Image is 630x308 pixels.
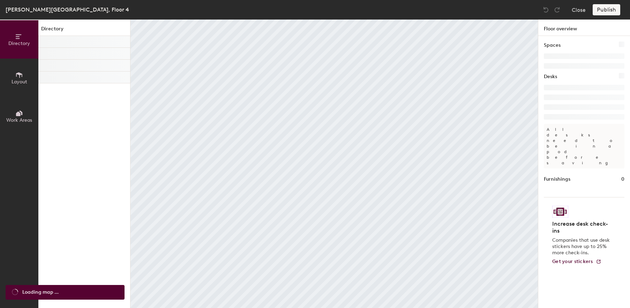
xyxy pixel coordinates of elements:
button: Close [572,4,586,15]
p: All desks need to be in a pod before saving [544,124,624,168]
img: Undo [542,6,549,13]
span: Directory [8,40,30,46]
h1: Desks [544,73,557,81]
span: Work Areas [6,117,32,123]
h4: Increase desk check-ins [552,220,612,234]
p: Companies that use desk stickers have up to 25% more check-ins. [552,237,612,256]
a: Get your stickers [552,259,601,265]
img: Redo [554,6,561,13]
h1: 0 [621,175,624,183]
div: [PERSON_NAME][GEOGRAPHIC_DATA], Floor 4 [6,5,129,14]
h1: Spaces [544,42,561,49]
h1: Floor overview [538,20,630,36]
h1: Furnishings [544,175,570,183]
span: Get your stickers [552,258,593,264]
img: Sticker logo [552,206,568,218]
span: Loading map ... [22,288,59,296]
span: Layout [12,79,27,85]
canvas: Map [130,20,538,308]
h1: Directory [38,25,130,36]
